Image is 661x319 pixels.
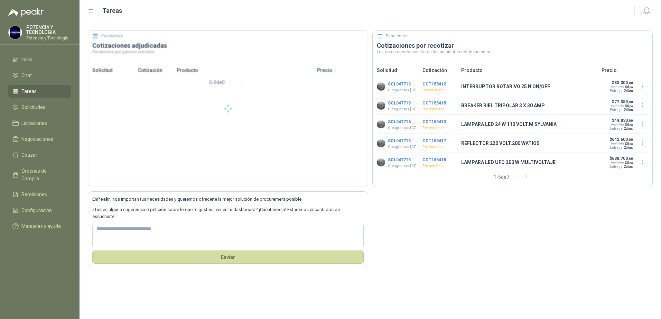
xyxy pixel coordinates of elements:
span: ,00 [629,86,633,89]
p: Entrega: [609,165,633,168]
img: Company Logo [377,82,385,91]
div: 1 - 5 de 7 [494,172,531,183]
button: COT155415 [422,101,446,106]
button: COT155418 [422,157,446,162]
div: Incluido [611,85,624,89]
p: BREAKER RIEL TRIPOLAR 3 X 30 AMP [461,102,597,109]
button: SOL047716 [388,119,411,124]
span: ,00 [628,138,633,142]
span: 2 días [624,127,633,130]
button: COT155417 [422,138,446,143]
span: ,00 [628,157,633,161]
p: Por recotizar [422,107,457,112]
a: Órdenes de Compra [8,164,71,185]
button: Envíar [92,250,364,264]
span: 83.300 [614,80,633,85]
p: Solicitud [377,66,418,74]
span: 2 días [624,165,633,168]
span: 0 [627,85,633,89]
p: Producto [461,66,597,74]
p: ¿Tienes alguna sugerencia o petición sobre lo que te gustaría ver en tu dashboard? ¡Cuéntanoslo! ... [92,206,364,220]
a: Remisiones [8,188,71,201]
a: Cotizar [8,148,71,162]
button: SOL047713 [388,157,411,162]
p: Oleaginosas [GEOGRAPHIC_DATA][PERSON_NAME] [388,163,419,169]
p: Entrega: [609,89,633,93]
img: Company Logo [377,139,385,147]
p: LAMPARA LED UFO 200 W MULTIVOLTAJE [461,158,597,166]
p: Precio [602,66,648,74]
span: ,00 [629,162,633,165]
span: 2 días [624,146,633,149]
span: Licitaciones [21,119,47,127]
span: ,00 [629,105,633,108]
h3: Cotizaciones por recotizar [377,42,648,50]
button: SOL047715 [388,138,411,143]
img: Company Logo [377,158,385,166]
p: $ [609,137,633,142]
p: Oleaginosas [GEOGRAPHIC_DATA][PERSON_NAME] [388,144,419,150]
a: Inicio [8,53,71,66]
button: SOL047718 [388,101,411,106]
p: $ [609,156,633,161]
div: Incluido [611,142,624,146]
span: 77.350 [614,99,633,104]
span: ,00 [629,124,633,127]
button: COT155412 [422,82,446,86]
p: En , nos importan tus necesidades y queremos ofrecerte la mejor solución de procurement posible. [92,196,364,203]
p: POTENCIA Y TECNOLOGIA [26,25,71,35]
span: $ [625,104,633,108]
span: $ [625,123,633,127]
p: Entrega: [609,127,633,130]
span: Órdenes de Compra [21,167,65,182]
div: Incluido [611,104,624,108]
p: $ [609,118,633,123]
a: Licitaciones [8,117,71,130]
span: $ [625,161,633,165]
span: 0 [627,142,633,146]
p: Por recotizar [422,88,457,93]
span: $ [625,85,633,89]
span: ,00 [628,81,633,85]
p: Potencia y Tecnología [26,36,71,40]
button: SOL047719 [388,82,411,86]
span: ,00 [629,143,633,146]
img: Company Logo [377,101,385,110]
span: Remisiones [21,191,47,198]
img: Company Logo [9,26,22,39]
p: Entrega: [609,108,633,112]
img: Logo peakr [8,8,44,17]
div: Incluido [611,161,624,165]
span: Solicitudes [21,103,45,111]
span: 44.030 [614,118,633,123]
span: 630.700 [612,156,633,161]
p: Por recotizar [422,144,457,150]
span: 0 [627,104,633,108]
a: Negociaciones [8,133,71,146]
a: Solicitudes [8,101,71,114]
span: 2 días [624,108,633,112]
span: Tareas [21,88,37,95]
p: Oleaginosas [GEOGRAPHIC_DATA][PERSON_NAME] [388,88,419,93]
span: $ [625,142,633,146]
h1: Tareas [102,6,122,16]
img: Company Logo [377,120,385,128]
span: ,00 [628,119,633,122]
p: LAMPARA LED 24 W 110 VOLT.M SYLVANIA [461,120,597,128]
p: $ [609,80,633,85]
span: Negociaciones [21,135,53,143]
p: Cotización [422,66,457,74]
p: Entrega: [609,146,633,149]
button: COT155413 [422,119,446,124]
p: Por recotizar [422,125,457,131]
span: 0 [627,123,633,127]
a: Tareas [8,85,71,98]
span: 2 días [624,89,633,93]
p: Por recotizar [422,163,457,169]
span: ,00 [628,100,633,104]
span: 642.600 [612,137,633,142]
span: Configuración [21,207,52,214]
span: 0 [627,161,633,165]
h5: Pendientes [386,33,408,39]
p: Oleaginosas [GEOGRAPHIC_DATA][PERSON_NAME] [388,107,419,112]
